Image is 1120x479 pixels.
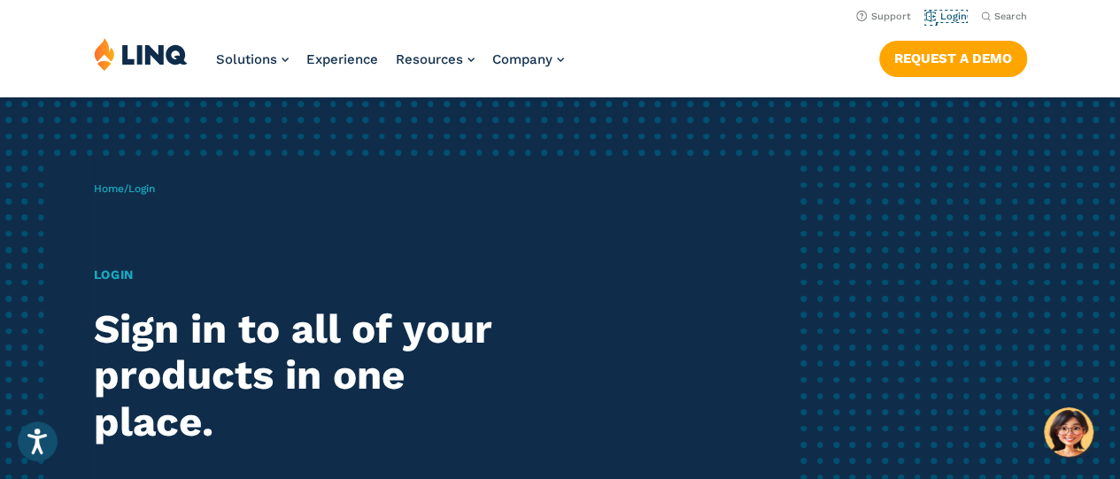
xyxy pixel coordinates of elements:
[994,11,1027,22] span: Search
[128,182,155,195] span: Login
[94,182,124,195] a: Home
[216,51,289,67] a: Solutions
[492,51,552,67] span: Company
[396,51,463,67] span: Resources
[925,11,967,22] a: Login
[879,37,1027,76] nav: Button Navigation
[306,51,378,67] a: Experience
[94,37,188,71] img: LINQ | K‑12 Software
[94,266,525,284] h1: Login
[94,306,525,446] h2: Sign in to all of your products in one place.
[396,51,475,67] a: Resources
[94,182,155,195] span: /
[879,41,1027,76] a: Request a Demo
[216,51,277,67] span: Solutions
[981,10,1027,23] button: Open Search Bar
[216,37,564,96] nav: Primary Navigation
[1044,407,1093,457] button: Hello, have a question? Let’s chat.
[492,51,564,67] a: Company
[856,11,911,22] a: Support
